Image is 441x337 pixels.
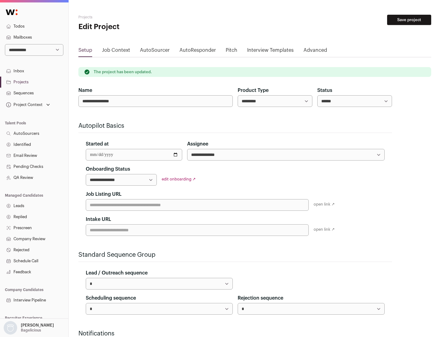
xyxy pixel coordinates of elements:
p: Bagelicious [21,328,41,333]
a: Job Context [102,47,130,56]
p: [PERSON_NAME] [21,323,54,328]
label: Job Listing URL [86,191,122,198]
label: Lead / Outreach sequence [86,269,148,277]
button: Open dropdown [5,100,51,109]
a: Setup [78,47,92,56]
label: Assignee [187,140,208,148]
img: Wellfound [2,6,21,18]
button: Open dropdown [2,321,55,335]
label: Intake URL [86,216,111,223]
h1: Edit Project [78,22,196,32]
label: Scheduling sequence [86,294,136,302]
label: Name [78,87,92,94]
button: Save project [387,15,431,25]
a: AutoResponder [179,47,216,56]
label: Started at [86,140,109,148]
a: Pitch [226,47,237,56]
img: nopic.png [4,321,17,335]
a: Advanced [303,47,327,56]
a: Interview Templates [247,47,294,56]
label: Onboarding Status [86,165,130,173]
a: edit onboarding ↗ [162,177,196,181]
div: Project Context [5,102,43,107]
label: Rejection sequence [238,294,283,302]
label: Status [317,87,332,94]
h2: Autopilot Basics [78,122,392,130]
h2: Standard Sequence Group [78,251,392,259]
label: Product Type [238,87,269,94]
p: The project has been updated. [94,70,152,74]
a: AutoSourcer [140,47,170,56]
h2: Projects [78,15,196,20]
